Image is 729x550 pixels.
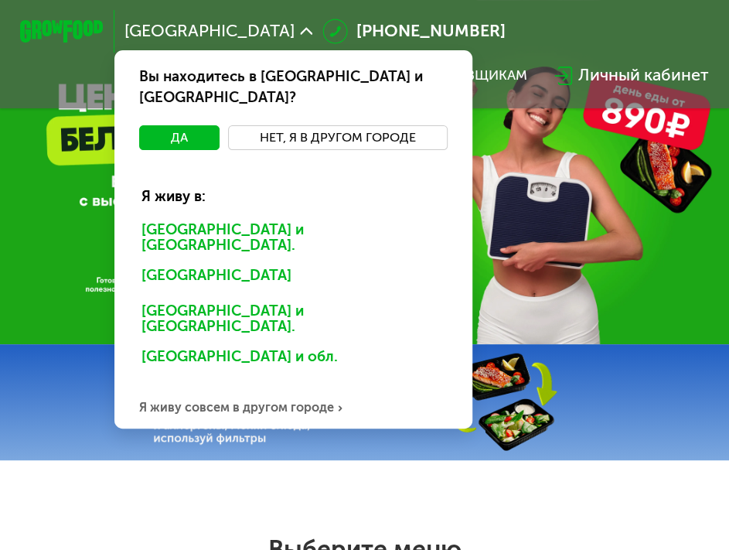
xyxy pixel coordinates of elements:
button: Нет, я в другом городе [228,125,448,150]
div: [GEOGRAPHIC_DATA] и [GEOGRAPHIC_DATA]. [127,297,460,341]
div: Личный кабинет [578,63,709,87]
div: Вы находитесь в [GEOGRAPHIC_DATA] и [GEOGRAPHIC_DATA]? [114,50,472,125]
button: Да [139,125,220,150]
a: [PHONE_NUMBER] [322,19,505,43]
div: [GEOGRAPHIC_DATA] и обл. [127,343,451,376]
div: Я живу совсем в другом городе [114,387,472,429]
div: [GEOGRAPHIC_DATA] [127,261,451,295]
div: Я живу в: [127,170,460,207]
div: поставщикам [419,67,527,84]
span: [GEOGRAPHIC_DATA] [124,23,295,40]
div: [GEOGRAPHIC_DATA] и [GEOGRAPHIC_DATA]. [127,216,460,260]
